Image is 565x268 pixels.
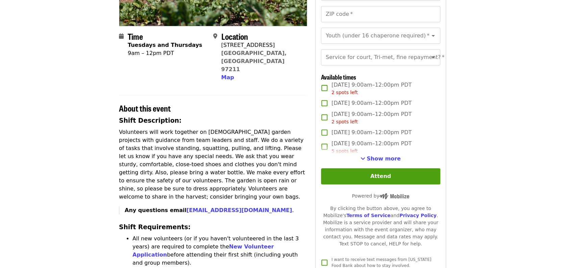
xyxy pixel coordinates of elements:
strong: Shift Description: [119,117,181,124]
span: Available times [321,72,356,81]
strong: Shift Requirements: [119,224,191,231]
button: Open [428,31,438,40]
input: ZIP code [321,6,440,22]
span: I want to receive text messages from [US_STATE] Food Bank about how to stay involved. [331,257,431,268]
span: Map [221,74,234,81]
p: . [125,206,307,214]
button: Attend [321,168,440,184]
strong: Any questions email [125,207,292,213]
button: Map [221,73,234,82]
i: calendar icon [119,33,124,39]
span: Time [128,30,143,42]
p: Volunteers will work together on [DEMOGRAPHIC_DATA] garden projects with guidance from team leade... [119,128,307,201]
span: 2 spots left [331,90,358,95]
a: [GEOGRAPHIC_DATA], [GEOGRAPHIC_DATA] 97211 [221,50,287,72]
span: [DATE] 9:00am–12:00pm PDT [331,110,412,125]
span: Powered by [352,193,409,199]
span: [DATE] 9:00am–12:00pm PDT [331,81,412,96]
li: All new volunteers (or if you haven't volunteered in the last 3 years) are required to complete t... [132,235,307,267]
span: Location [221,30,248,42]
div: 9am – 12pm PDT [128,49,202,57]
span: [DATE] 9:00am–12:00pm PDT [331,140,412,155]
i: map-marker-alt icon [213,33,217,39]
span: Show more [367,155,401,162]
img: Powered by Mobilize [379,193,409,199]
a: [EMAIL_ADDRESS][DOMAIN_NAME] [187,207,292,213]
span: [DATE] 9:00am–12:00pm PDT [331,128,412,137]
button: See more timeslots [361,155,401,163]
span: 2 spots left [331,119,358,124]
span: About this event [119,102,171,114]
span: 5 spots left [331,148,358,154]
a: Privacy Policy [399,213,437,218]
strong: Tuesdays and Thursdays [128,42,202,48]
a: Terms of Service [346,213,391,218]
div: By clicking the button above, you agree to Mobilize's and . Mobilize is a service provider and wi... [321,205,440,247]
span: [DATE] 9:00am–12:00pm PDT [331,99,412,107]
button: Open [428,53,438,62]
div: [STREET_ADDRESS] [221,41,301,49]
